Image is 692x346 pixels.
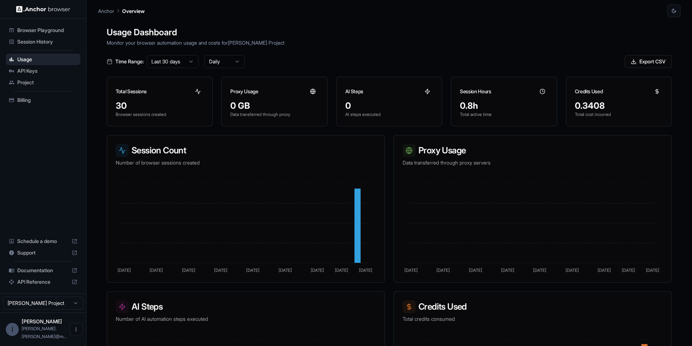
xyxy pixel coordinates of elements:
span: Project [17,79,77,86]
span: API Reference [17,278,69,286]
tspan: [DATE] [646,268,659,273]
tspan: [DATE] [565,268,579,273]
div: API Reference [6,276,80,288]
p: Total credits consumed [403,315,663,323]
div: Schedule a demo [6,235,80,247]
p: Total active time [460,112,548,117]
p: Anchor [98,7,114,15]
div: 0.3408 [575,100,663,112]
tspan: [DATE] [622,268,635,273]
span: Support [17,249,69,256]
tspan: [DATE] [117,268,131,273]
tspan: [DATE] [182,268,195,273]
p: AI steps executed [345,112,433,117]
p: Data transferred through proxy [230,112,318,117]
div: 30 [116,100,204,112]
nav: breadcrumb [98,7,145,15]
button: Open menu [70,323,83,336]
h3: Session Count [116,144,376,157]
span: Billing [17,96,77,104]
h3: AI Steps [116,300,376,313]
p: Monitor your browser automation usage and costs for [PERSON_NAME] Project [107,39,672,46]
h3: Proxy Usage [403,144,663,157]
tspan: [DATE] [501,268,514,273]
tspan: [DATE] [598,268,611,273]
tspan: [DATE] [150,268,163,273]
div: Billing [6,94,80,106]
div: Usage [6,54,80,65]
p: Browser sessions created [116,112,204,117]
h3: AI Steps [345,88,363,95]
tspan: [DATE] [533,268,546,273]
p: Total cost incurred [575,112,663,117]
div: 0 [345,100,433,112]
button: Export CSV [625,55,672,68]
span: ivan.sanchez@medtrainer.com [22,326,67,339]
span: Ivan Sanchez [22,318,62,324]
div: 0 GB [230,100,318,112]
tspan: [DATE] [359,268,372,273]
div: API Keys [6,65,80,77]
h3: Total Sessions [116,88,147,95]
span: Documentation [17,267,69,274]
div: I [6,323,19,336]
h1: Usage Dashboard [107,26,672,39]
div: Browser Playground [6,24,80,36]
tspan: [DATE] [214,268,227,273]
p: Number of browser sessions created [116,159,376,166]
h3: Credits Used [403,300,663,313]
img: Anchor Logo [16,6,70,13]
tspan: [DATE] [469,268,482,273]
div: Project [6,77,80,88]
p: Data transferred through proxy servers [403,159,663,166]
div: Documentation [6,265,80,276]
tspan: [DATE] [246,268,259,273]
span: Session History [17,38,77,45]
p: Number of AI automation steps executed [116,315,376,323]
p: Overview [122,7,145,15]
h3: Session Hours [460,88,491,95]
tspan: [DATE] [335,268,348,273]
div: 0.8h [460,100,548,112]
tspan: [DATE] [279,268,292,273]
span: Browser Playground [17,27,77,34]
span: API Keys [17,67,77,75]
div: Session History [6,36,80,48]
h3: Credits Used [575,88,603,95]
span: Usage [17,56,77,63]
tspan: [DATE] [436,268,450,273]
tspan: [DATE] [311,268,324,273]
span: Schedule a demo [17,238,69,245]
span: Time Range: [115,58,144,65]
div: Support [6,247,80,259]
h3: Proxy Usage [230,88,258,95]
tspan: [DATE] [404,268,418,273]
